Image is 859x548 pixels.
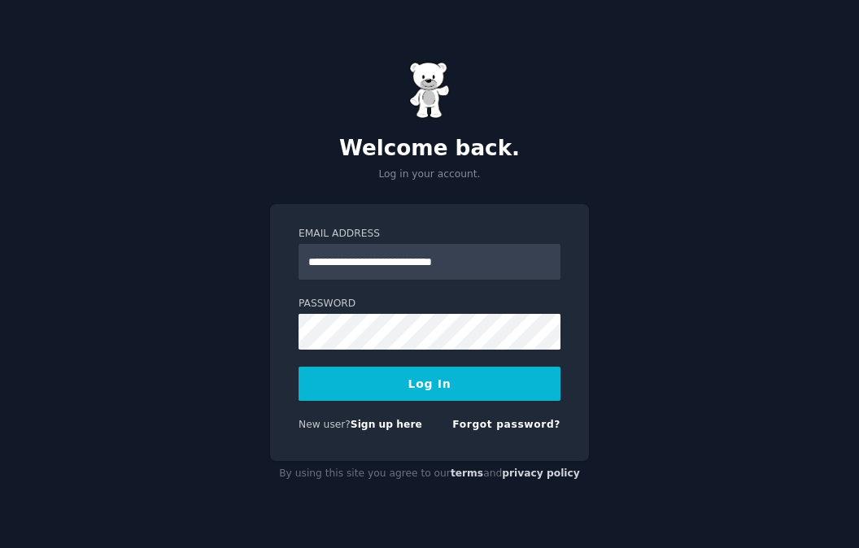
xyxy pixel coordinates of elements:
[451,468,483,479] a: terms
[270,136,589,162] h2: Welcome back.
[299,227,560,241] label: Email Address
[299,367,560,401] button: Log In
[452,419,560,430] a: Forgot password?
[299,297,560,311] label: Password
[409,62,450,119] img: Gummy Bear
[270,167,589,182] p: Log in your account.
[299,419,351,430] span: New user?
[351,419,422,430] a: Sign up here
[502,468,580,479] a: privacy policy
[270,461,589,487] div: By using this site you agree to our and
